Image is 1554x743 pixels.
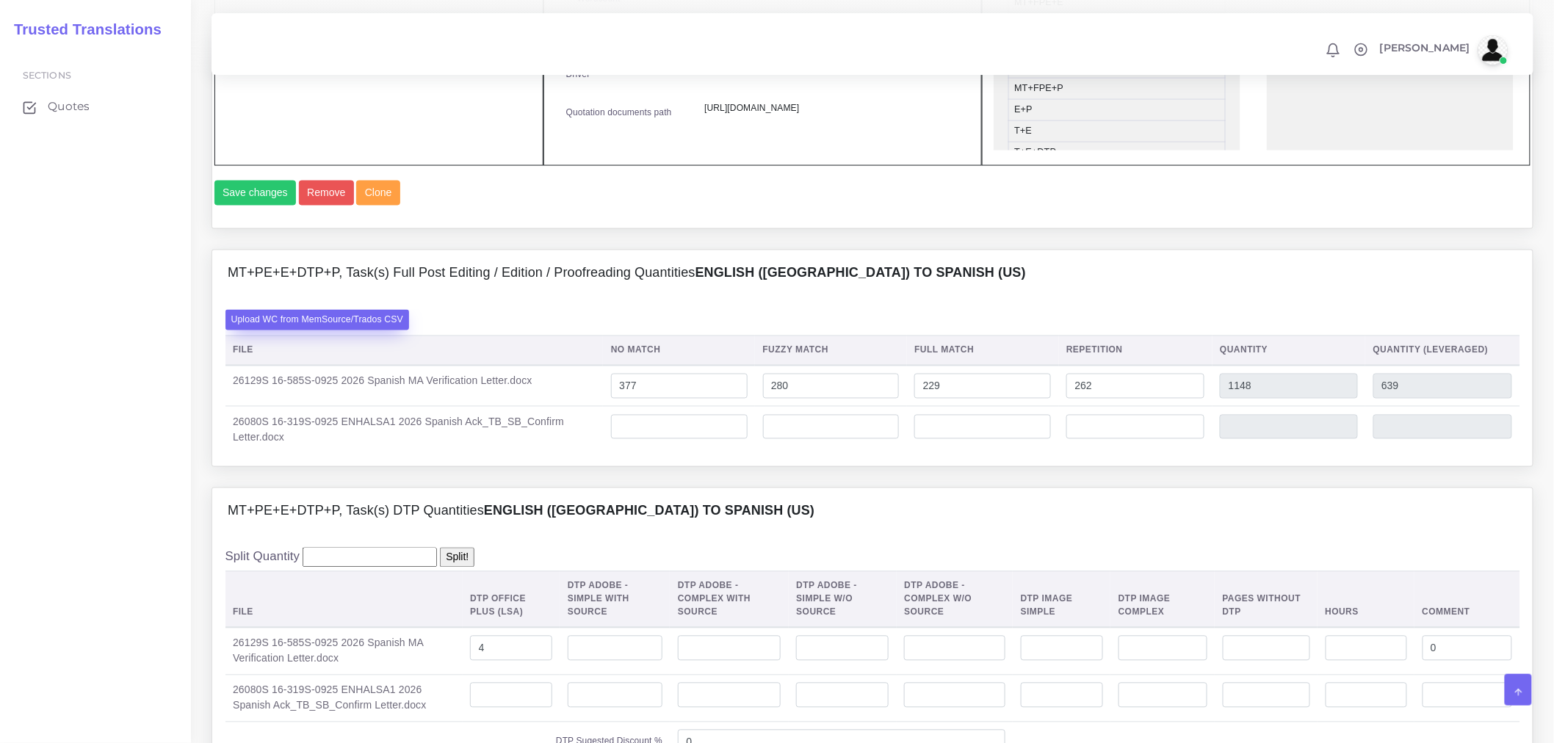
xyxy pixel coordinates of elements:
[48,98,90,115] span: Quotes
[1380,43,1470,53] span: [PERSON_NAME]
[560,571,670,628] th: DTP Adobe - Simple With Source
[1414,571,1519,628] th: Comment
[228,504,814,520] h4: MT+PE+E+DTP+P, Task(s) DTP Quantities
[225,407,604,454] td: 26080S 16-319S-0925 ENHALSA1 2026 Spanish Ack_TB_SB_Confirm Letter.docx
[225,571,463,628] th: File
[755,336,907,366] th: Fuzzy Match
[1008,142,1226,164] li: T+E+DTP
[225,628,463,675] td: 26129S 16-585S-0925 2026 Spanish MA Verification Letter.docx
[212,488,1533,535] div: MT+PE+E+DTP+P, Task(s) DTP QuantitiesEnglish ([GEOGRAPHIC_DATA]) TO Spanish (US)
[11,91,180,122] a: Quotes
[299,181,357,206] a: Remove
[1318,571,1414,628] th: Hours
[4,21,162,38] h2: Trusted Translations
[1478,35,1508,65] img: avatar
[225,336,604,366] th: File
[225,366,604,407] td: 26129S 16-585S-0925 2026 Spanish MA Verification Letter.docx
[897,571,1013,628] th: DTP Adobe - Complex W/O Source
[299,181,354,206] button: Remove
[1215,571,1318,628] th: Pages Without DTP
[1059,336,1213,366] th: Repetition
[1008,78,1226,100] li: MT+FPE+P
[1213,336,1365,366] th: Quantity
[225,675,463,722] td: 26080S 16-319S-0925 ENHALSA1 2026 Spanish Ack_TB_SB_Confirm Letter.docx
[1013,571,1110,628] th: DTP Image Simple
[1373,35,1513,65] a: [PERSON_NAME]avatar
[4,18,162,42] a: Trusted Translations
[789,571,897,628] th: DTP Adobe - Simple W/O Source
[1008,120,1226,142] li: T+E
[566,106,672,119] label: Quotation documents path
[356,181,400,206] button: Clone
[603,336,755,366] th: No Match
[1110,571,1215,628] th: DTP Image Complex
[225,310,410,330] label: Upload WC from MemSource/Trados CSV
[212,250,1533,297] div: MT+PE+E+DTP+P, Task(s) Full Post Editing / Edition / Proofreading QuantitiesEnglish ([GEOGRAPHIC_...
[440,548,474,568] input: Split!
[228,266,1026,282] h4: MT+PE+E+DTP+P, Task(s) Full Post Editing / Edition / Proofreading Quantities
[214,181,297,206] button: Save changes
[484,504,814,518] b: English ([GEOGRAPHIC_DATA]) TO Spanish (US)
[704,101,959,116] p: [URL][DOMAIN_NAME]
[1008,99,1226,121] li: E+P
[670,571,788,628] th: DTP Adobe - Complex With Source
[356,181,402,206] a: Clone
[1365,336,1519,366] th: Quantity (Leveraged)
[225,548,300,566] label: Split Quantity
[695,266,1026,280] b: English ([GEOGRAPHIC_DATA]) TO Spanish (US)
[212,297,1533,466] div: MT+PE+E+DTP+P, Task(s) Full Post Editing / Edition / Proofreading QuantitiesEnglish ([GEOGRAPHIC_...
[463,571,560,628] th: DTP Office Plus (LSA)
[23,70,71,81] span: Sections
[907,336,1059,366] th: Full Match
